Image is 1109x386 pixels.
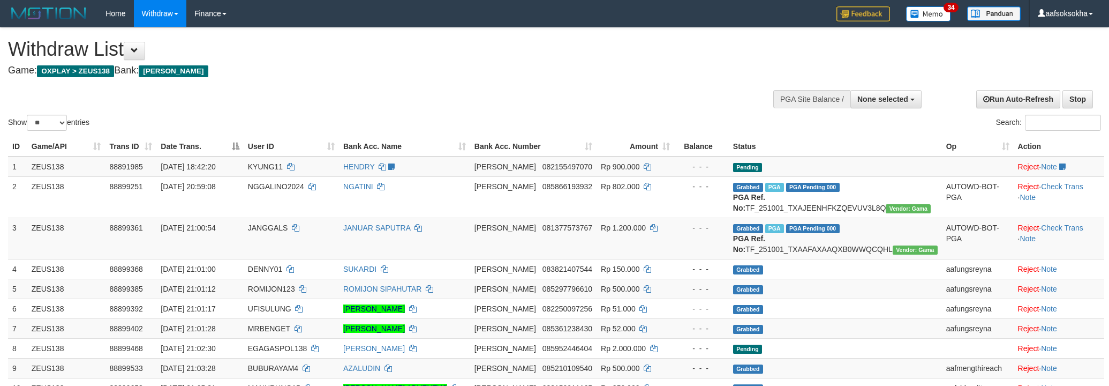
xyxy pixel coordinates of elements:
span: Vendor URL: https://trx31.1velocity.biz [893,246,938,255]
span: PGA Pending [786,183,840,192]
span: Copy 083821407544 to clipboard [542,265,592,273]
td: ZEUS138 [27,157,105,177]
td: 2 [8,176,27,218]
span: Grabbed [733,305,763,314]
span: Grabbed [733,365,763,374]
td: aafmengthireach [942,358,1014,378]
a: JANUAR SAPUTRA [343,224,410,232]
span: Pending [733,345,762,354]
span: 34 [944,3,958,12]
span: [DATE] 21:00:54 [161,224,215,232]
a: Note [1041,265,1057,273]
span: [DATE] 21:03:28 [161,364,215,373]
div: - - - [678,323,725,334]
b: PGA Ref. No: [733,234,765,254]
a: Reject [1018,285,1039,293]
span: [PERSON_NAME] [474,224,536,232]
td: · [1014,338,1104,358]
a: Check Trans [1041,224,1083,232]
span: 88899392 [109,305,142,313]
a: NGATINI [343,182,373,191]
td: · [1014,157,1104,177]
span: [PERSON_NAME] [474,344,536,353]
span: Copy 082155497070 to clipboard [542,162,592,171]
div: - - - [678,303,725,314]
span: 88899385 [109,285,142,293]
span: [DATE] 21:01:28 [161,324,215,333]
th: ID [8,137,27,157]
td: AUTOWD-BOT-PGA [942,218,1014,259]
a: Note [1041,305,1057,313]
img: Button%20Memo.svg [906,6,951,21]
td: aafungsreyna [942,318,1014,338]
span: [PERSON_NAME] [474,162,536,171]
img: panduan.png [967,6,1021,21]
td: AUTOWD-BOT-PGA [942,176,1014,218]
span: [DATE] 21:01:12 [161,285,215,293]
div: - - - [678,222,725,233]
span: Rp 500.000 [601,364,639,373]
span: Grabbed [733,285,763,294]
a: Note [1020,234,1036,243]
span: KYUNG11 [248,162,283,171]
td: ZEUS138 [27,299,105,318]
button: None selected [850,90,922,108]
span: BUBURAYAM4 [248,364,298,373]
a: Reject [1018,162,1039,171]
a: SUKARDI [343,265,376,273]
span: [PERSON_NAME] [474,285,536,293]
span: MRBENGET [248,324,290,333]
td: ZEUS138 [27,176,105,218]
span: Grabbed [733,183,763,192]
a: Reject [1018,324,1039,333]
td: TF_251001_TXAAFAXAAQXB0WWQCQHL [729,218,942,259]
a: Reject [1018,224,1039,232]
td: 7 [8,318,27,338]
td: 9 [8,358,27,378]
td: · · [1014,218,1104,259]
span: Rp 150.000 [601,265,639,273]
span: Pending [733,163,762,172]
span: [PERSON_NAME] [139,65,208,77]
span: [PERSON_NAME] [474,182,536,191]
span: Rp 802.000 [601,182,639,191]
span: Rp 2.000.000 [601,344,646,353]
span: [PERSON_NAME] [474,305,536,313]
span: ROMIJON123 [248,285,295,293]
a: Note [1041,324,1057,333]
th: Balance [674,137,729,157]
div: - - - [678,161,725,172]
th: User ID: activate to sort column ascending [244,137,339,157]
span: 88899251 [109,182,142,191]
a: Note [1041,285,1057,293]
span: DENNY01 [248,265,283,273]
span: Grabbed [733,224,763,233]
a: ROMIJON SIPAHUTAR [343,285,422,293]
th: Bank Acc. Number: activate to sort column ascending [470,137,597,157]
td: aafungsreyna [942,259,1014,279]
label: Show entries [8,115,89,131]
span: Marked by aafchomsokheang [765,224,784,233]
h4: Game: Bank: [8,65,729,76]
span: Copy 085361238430 to clipboard [542,324,592,333]
td: · [1014,259,1104,279]
span: Rp 52.000 [601,324,636,333]
td: 5 [8,279,27,299]
th: Bank Acc. Name: activate to sort column ascending [339,137,470,157]
b: PGA Ref. No: [733,193,765,212]
td: ZEUS138 [27,358,105,378]
a: Reject [1018,182,1039,191]
span: Copy 081377573767 to clipboard [542,224,592,232]
span: UFISULUNG [248,305,291,313]
span: [DATE] 21:02:30 [161,344,215,353]
th: Amount: activate to sort column ascending [597,137,674,157]
td: · · [1014,176,1104,218]
td: TF_251001_TXAJEENHFKZQEVUV3L8Q [729,176,942,218]
td: ZEUS138 [27,318,105,338]
span: Rp 900.000 [601,162,639,171]
a: Note [1041,364,1057,373]
td: · [1014,279,1104,299]
td: · [1014,358,1104,378]
span: Copy 085866193932 to clipboard [542,182,592,191]
span: [PERSON_NAME] [474,364,536,373]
